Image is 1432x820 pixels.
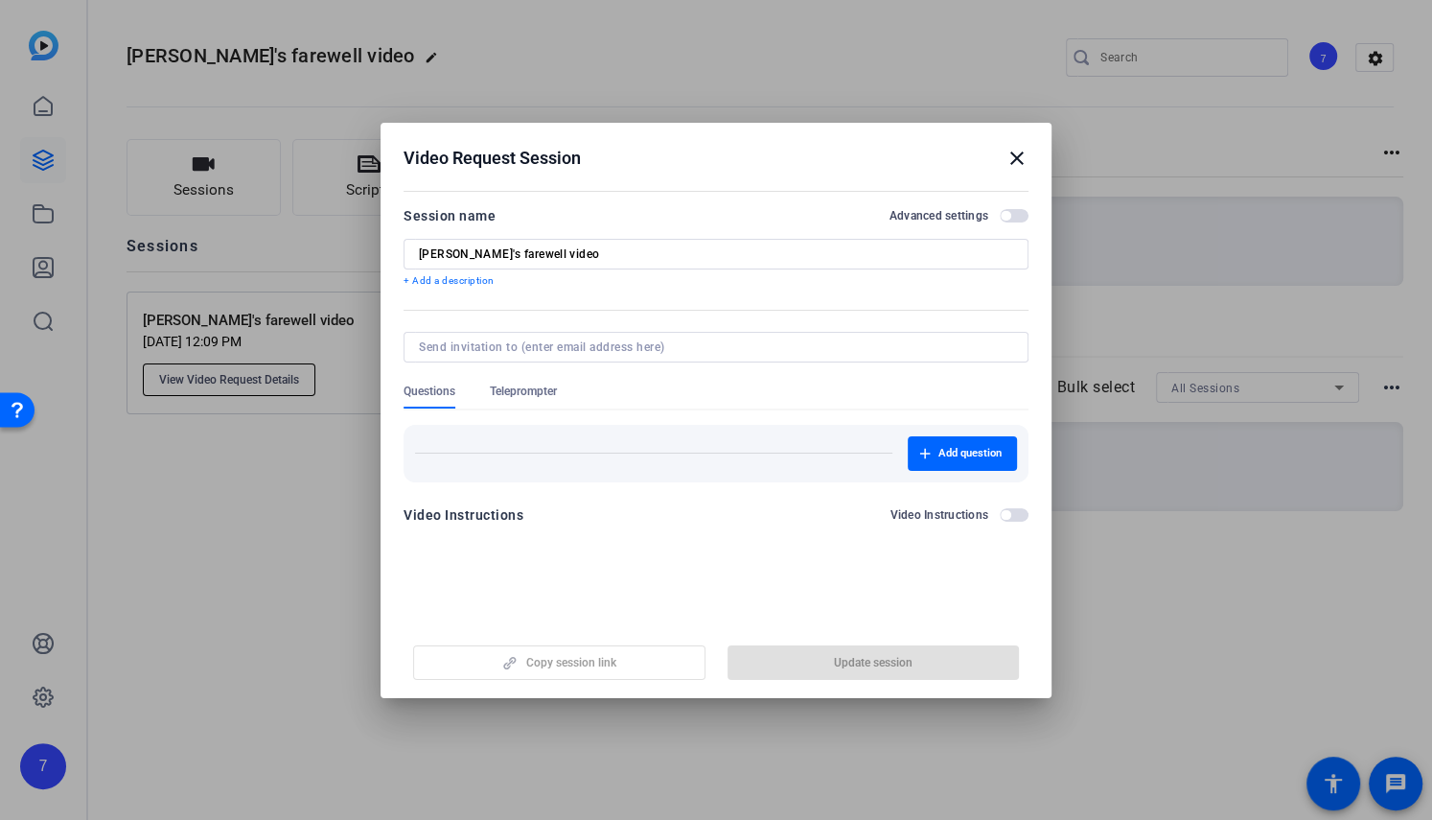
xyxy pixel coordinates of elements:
h2: Video Instructions [890,507,989,523]
button: Add question [908,436,1017,471]
mat-icon: close [1005,147,1028,170]
input: Send invitation to (enter email address here) [419,340,1005,355]
span: Questions [404,384,455,399]
span: Teleprompter [490,384,557,399]
input: Enter Session Name [419,246,1013,262]
span: Add question [938,446,1002,461]
div: Session name [404,204,496,227]
div: Video Request Session [404,147,1028,170]
div: Video Instructions [404,504,523,527]
p: + Add a description [404,273,1028,289]
h2: Advanced settings [889,208,988,223]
